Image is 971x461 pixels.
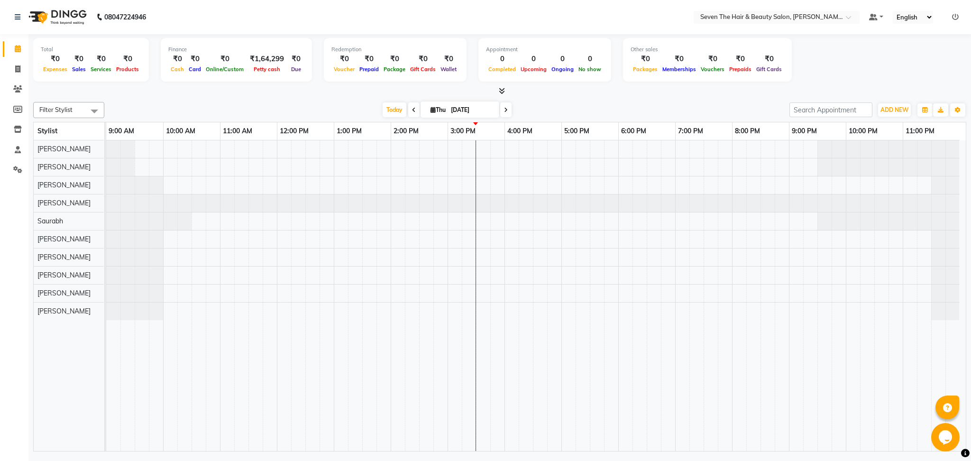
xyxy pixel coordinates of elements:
[878,103,911,117] button: ADD NEW
[220,124,255,138] a: 11:00 AM
[631,46,784,54] div: Other sales
[660,66,698,73] span: Memberships
[903,124,937,138] a: 11:00 PM
[186,54,203,65] div: ₹0
[789,124,819,138] a: 9:00 PM
[486,46,604,54] div: Appointment
[676,124,705,138] a: 7:00 PM
[576,54,604,65] div: 0
[168,54,186,65] div: ₹0
[88,54,114,65] div: ₹0
[733,124,762,138] a: 8:00 PM
[331,54,357,65] div: ₹0
[727,66,754,73] span: Prepaids
[357,66,381,73] span: Prepaid
[698,66,727,73] span: Vouchers
[203,54,246,65] div: ₹0
[203,66,246,73] span: Online/Custom
[408,66,438,73] span: Gift Cards
[104,4,146,30] b: 08047224946
[106,124,137,138] a: 9:00 AM
[518,54,549,65] div: 0
[381,54,408,65] div: ₹0
[41,54,70,65] div: ₹0
[518,66,549,73] span: Upcoming
[246,54,288,65] div: ₹1,64,299
[37,307,91,315] span: [PERSON_NAME]
[448,103,495,117] input: 2025-09-04
[698,54,727,65] div: ₹0
[331,66,357,73] span: Voucher
[391,124,421,138] a: 2:00 PM
[931,423,962,452] iframe: chat widget
[277,124,311,138] a: 12:00 PM
[428,106,448,113] span: Thu
[381,66,408,73] span: Package
[619,124,649,138] a: 6:00 PM
[168,66,186,73] span: Cash
[41,66,70,73] span: Expenses
[70,54,88,65] div: ₹0
[846,124,880,138] a: 10:00 PM
[438,66,459,73] span: Wallet
[37,163,91,171] span: [PERSON_NAME]
[754,66,784,73] span: Gift Cards
[114,66,141,73] span: Products
[251,66,283,73] span: Petty cash
[186,66,203,73] span: Card
[24,4,89,30] img: logo
[88,66,114,73] span: Services
[334,124,364,138] a: 1:00 PM
[70,66,88,73] span: Sales
[660,54,698,65] div: ₹0
[37,271,91,279] span: [PERSON_NAME]
[41,46,141,54] div: Total
[37,253,91,261] span: [PERSON_NAME]
[37,181,91,189] span: [PERSON_NAME]
[37,235,91,243] span: [PERSON_NAME]
[880,106,908,113] span: ADD NEW
[549,54,576,65] div: 0
[789,102,872,117] input: Search Appointment
[576,66,604,73] span: No show
[289,66,303,73] span: Due
[114,54,141,65] div: ₹0
[383,102,406,117] span: Today
[331,46,459,54] div: Redemption
[562,124,592,138] a: 5:00 PM
[505,124,535,138] a: 4:00 PM
[549,66,576,73] span: Ongoing
[164,124,198,138] a: 10:00 AM
[39,106,73,113] span: Filter Stylist
[448,124,478,138] a: 3:00 PM
[631,54,660,65] div: ₹0
[37,145,91,153] span: [PERSON_NAME]
[288,54,304,65] div: ₹0
[727,54,754,65] div: ₹0
[754,54,784,65] div: ₹0
[486,66,518,73] span: Completed
[357,54,381,65] div: ₹0
[438,54,459,65] div: ₹0
[37,127,57,135] span: Stylist
[37,199,91,207] span: [PERSON_NAME]
[37,289,91,297] span: [PERSON_NAME]
[168,46,304,54] div: Finance
[486,54,518,65] div: 0
[408,54,438,65] div: ₹0
[37,217,63,225] span: Saurabh
[631,66,660,73] span: Packages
